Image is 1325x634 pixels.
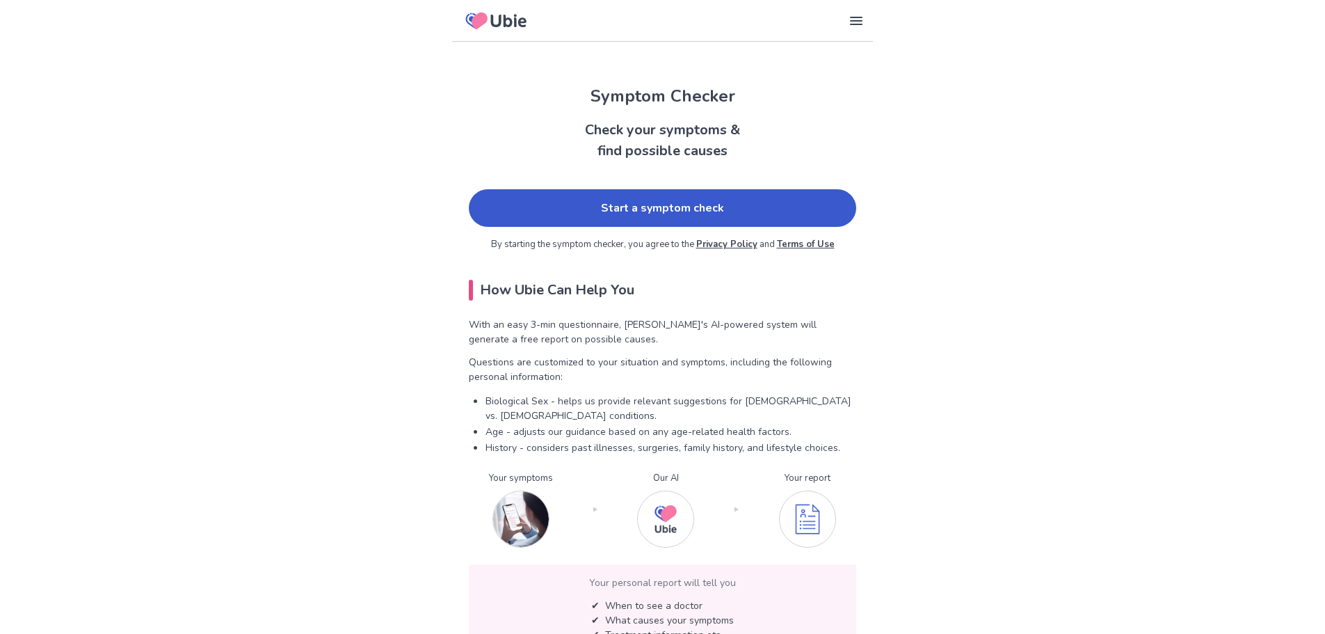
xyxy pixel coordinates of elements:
[779,472,836,486] p: Your report
[591,599,734,613] p: ✔ When to see a doctor
[452,120,873,161] h2: Check your symptoms & find possible causes
[777,238,835,251] a: Terms of Use
[469,238,856,252] p: By starting the symptom checker, you agree to the and
[469,280,856,301] h2: How Ubie Can Help You
[485,425,856,439] p: Age - adjusts our guidance based on any age-related health factors.
[489,472,553,486] p: Your symptoms
[637,491,694,548] img: Our AI checks your symptoms
[469,317,856,347] p: With an easy 3-min questionnaire, [PERSON_NAME]'s AI-powered system will generate a free report o...
[591,613,734,628] p: ✔︎ What causes your symptoms
[779,491,836,548] img: You get your personalized report
[485,394,856,423] p: Biological Sex - helps us provide relevant suggestions for [DEMOGRAPHIC_DATA] vs. [DEMOGRAPHIC_DA...
[469,355,856,384] p: Questions are customized to your situation and symptoms, including the following personal informa...
[492,491,549,548] img: Input your symptoms
[452,84,873,109] h1: Symptom Checker
[485,441,856,455] p: History - considers past illnesses, surgeries, family history, and lifestyle choices.
[637,472,694,486] p: Our AI
[469,189,856,227] a: Start a symptom check
[480,576,845,590] p: Your personal report will tell you
[696,238,757,251] a: Privacy Policy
